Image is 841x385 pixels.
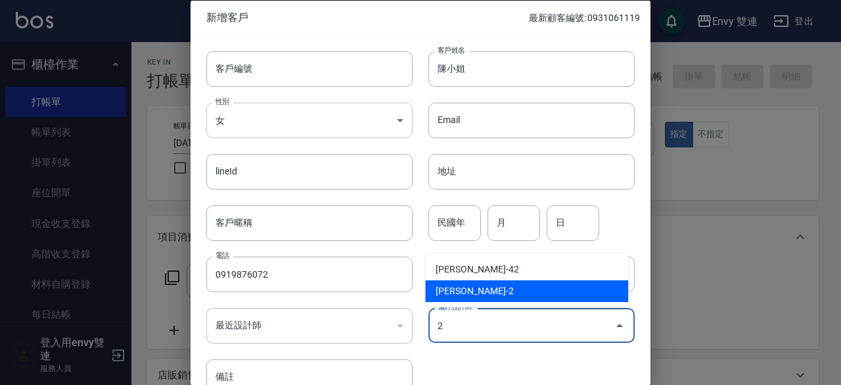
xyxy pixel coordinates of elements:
li: [PERSON_NAME]-2 [425,280,628,302]
div: 女 [206,102,413,138]
button: Close [609,315,630,336]
p: 最新顧客編號: 0931061119 [529,11,640,24]
label: 性別 [216,96,229,106]
span: 新增客戶 [206,11,529,24]
label: 客戶姓名 [438,45,465,55]
li: [PERSON_NAME]-42 [425,259,628,280]
label: 電話 [216,251,229,261]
